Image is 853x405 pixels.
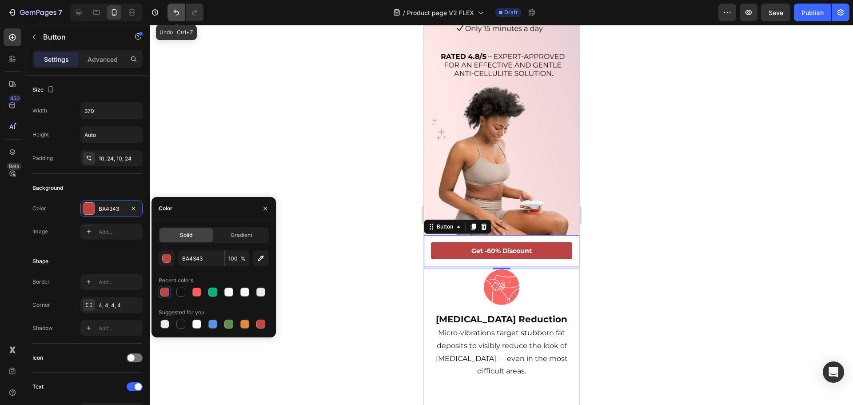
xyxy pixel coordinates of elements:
div: Color [32,205,46,213]
button: Save [761,4,790,21]
span: % [240,255,246,263]
div: Height [32,131,49,139]
div: Suggested for you [159,309,204,317]
div: Open Intercom Messenger [823,361,844,383]
div: 4, 4, 4, 4 [99,301,140,309]
div: Icon [32,354,43,362]
iframe: Design area [424,25,579,405]
div: Text [32,383,44,391]
span: Gradient [231,231,252,239]
div: Background [32,184,63,192]
input: Auto [81,127,142,143]
span: Save [769,9,783,16]
div: 10, 24, 10, 24 [99,155,140,163]
div: Color [159,205,172,213]
span: Draft [504,8,518,16]
div: Undo/Redo [167,4,203,21]
div: Shadow [32,324,53,332]
input: Eg: FFFFFF [178,250,224,266]
p: Advanced [88,55,118,64]
div: Add... [99,228,140,236]
p: Settings [44,55,69,64]
div: Padding [32,154,53,162]
span: Product page V2 FLEX [407,8,474,17]
p: Button [43,32,119,42]
input: Auto [81,103,142,119]
div: Add... [99,278,140,286]
span: / [403,8,405,17]
div: Size [32,84,56,96]
div: Beta [7,163,21,170]
p: 7 [58,7,62,18]
div: Width [32,107,47,115]
span: Solid [180,231,192,239]
div: BA4343 [99,205,124,213]
div: Recent colors [159,277,193,285]
div: Image [32,228,48,236]
button: Publish [794,4,831,21]
div: Shape [32,257,48,265]
div: 450 [8,95,21,102]
button: 7 [4,4,66,21]
div: Corner [32,301,50,309]
div: Border [32,278,50,286]
div: Publish [801,8,824,17]
div: Add... [99,325,140,333]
